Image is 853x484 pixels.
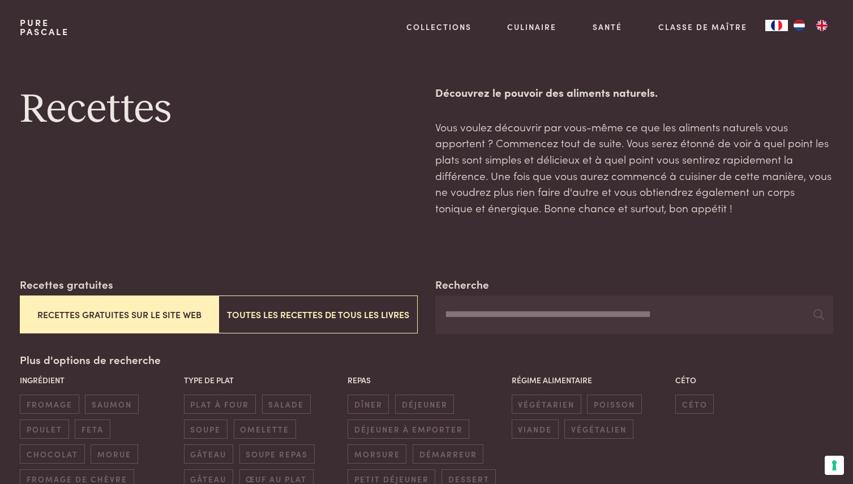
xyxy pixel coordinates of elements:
a: Classe de maître [658,21,747,33]
span: poisson [587,395,641,413]
span: soupe [184,419,228,438]
a: PurePascale [20,18,69,36]
button: Recettes gratuites sur le site web [20,295,218,333]
a: Santé [593,21,622,33]
span: viande [512,419,559,438]
span: dîner [348,395,389,413]
p: Régime alimentaire [512,374,670,386]
a: FR [765,20,788,31]
p: Céto [675,374,833,386]
aside: Language selected: Français [765,20,833,31]
span: végétarien [512,395,581,413]
a: Culinaire [507,21,556,33]
strong: Découvrez le pouvoir des aliments naturels. [435,84,658,100]
span: feta [75,419,110,438]
span: fromage [20,395,79,413]
span: plat à four [184,395,256,413]
h1: Recettes [20,84,417,135]
span: démarreur [413,444,483,463]
span: déjeuner [395,395,454,413]
div: Language [765,20,788,31]
ul: Language list [788,20,833,31]
label: Recherche [435,276,489,293]
span: céto [675,395,714,413]
span: soupe repas [239,444,315,463]
p: Type de plat [184,374,342,386]
label: Recettes gratuites [20,276,113,293]
p: Repas [348,374,505,386]
a: NL [788,20,811,31]
span: poulet [20,419,68,438]
span: déjeuner à emporter [348,419,469,438]
span: végétalien [564,419,633,438]
span: morsure [348,444,406,463]
p: Vous voulez découvrir par vous-même ce que les aliments naturels vous apportent ? Commencez tout ... [435,119,833,216]
button: Vos préférences en matière de consentement pour les technologies de suivi [825,456,844,475]
span: chocolat [20,444,84,463]
a: EN [811,20,833,31]
span: morue [91,444,138,463]
span: omelette [234,419,296,438]
button: Toutes les recettes de tous les livres [218,295,417,333]
span: gâteau [184,444,233,463]
span: saumon [85,395,138,413]
p: Ingrédient [20,374,178,386]
a: Collections [406,21,471,33]
span: salade [262,395,311,413]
